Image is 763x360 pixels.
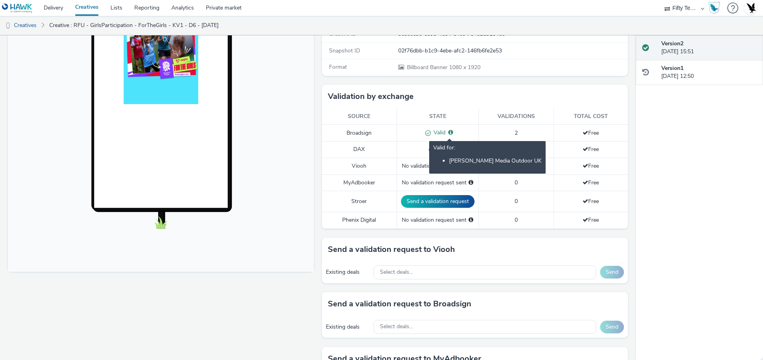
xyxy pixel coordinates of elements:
li: [PERSON_NAME] Media Outdoor UK [449,157,542,165]
div: No validation request sent [401,216,474,224]
strong: Version 2 [661,40,684,47]
h3: Send a validation request to Viooh [328,244,455,255]
span: Free [583,216,599,224]
td: Broadsign [322,125,397,141]
div: [DATE] 15:51 [661,40,757,56]
span: 2 [515,129,518,137]
div: No validation request sent [401,162,474,170]
span: Format [329,63,347,71]
img: undefined Logo [2,3,33,13]
div: Please select a deal below and click on Send to send a validation request to MyAdbooker. [469,179,473,187]
div: Please select a deal below and click on Send to send a validation request to Phenix Digital. [469,216,473,224]
h3: Validation by exchange [328,91,414,103]
span: Free [583,145,599,153]
button: Send [600,266,624,279]
span: Select deals... [380,269,413,276]
th: State [397,108,478,125]
div: Existing deals [326,268,370,276]
img: Advertisement preview [116,25,190,158]
a: Creative : RFU - GirlsParticipation - ForTheGirls - KV1 - D6 - [DATE] [45,16,223,35]
td: DAX [322,141,397,158]
div: No validation request sent [401,179,474,187]
div: Valid for: [433,144,542,165]
th: Source [322,108,397,125]
span: Free [583,129,599,137]
td: Phenix Digital [322,212,397,228]
span: Valid [431,129,445,136]
strong: Version 1 [661,64,684,72]
div: [DATE] 12:50 [661,64,757,81]
span: Snapshot ID [329,47,360,54]
button: Send [600,321,624,333]
span: Billboard Banner [407,64,449,71]
td: MyAdbooker [322,174,397,191]
div: Existing deals [326,323,370,331]
th: Total cost [554,108,628,125]
span: 0 [515,216,518,224]
span: 0 [515,179,518,186]
img: dooh [4,22,12,30]
h3: Send a validation request to Broadsign [328,298,471,310]
a: Hawk Academy [708,2,723,14]
button: Send a validation request [401,195,474,208]
span: Select deals... [380,323,413,330]
span: Free [583,179,599,186]
span: 1080 x 1920 [406,64,480,71]
img: Account UK [745,2,757,14]
td: Viooh [322,158,397,174]
div: 02f76dbb-b1c9-4ebe-afc2-146fb6fe2e53 [398,47,627,55]
span: Free [583,162,599,170]
span: 0 [515,197,518,205]
th: Validations [478,108,554,125]
img: Hawk Academy [708,2,720,14]
span: Free [583,197,599,205]
td: Stroer [322,191,397,212]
